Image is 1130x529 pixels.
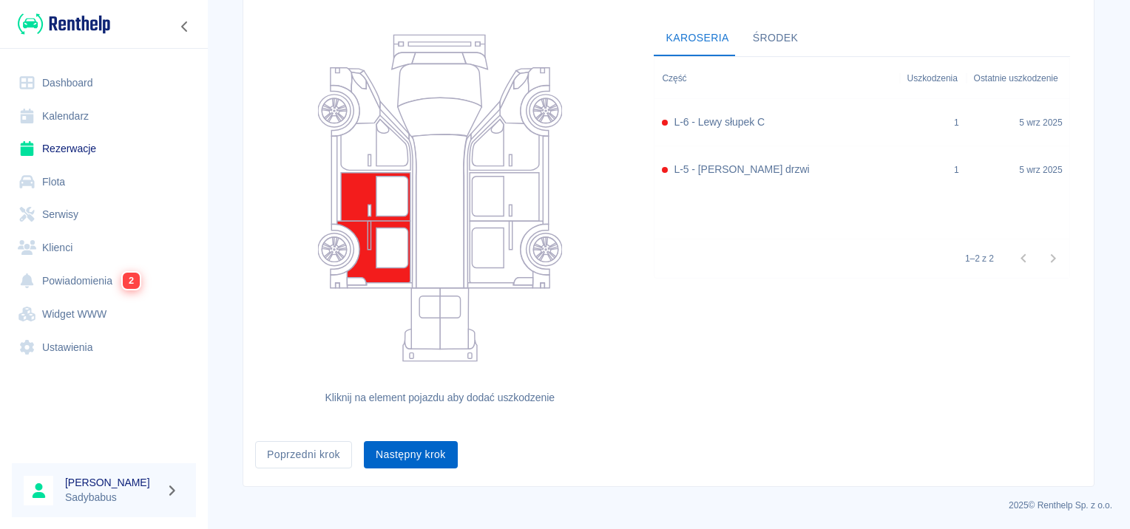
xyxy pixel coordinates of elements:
div: Część [662,58,686,99]
a: Dashboard [12,66,196,100]
div: Uszkodzenia [907,58,958,99]
a: Ustawienia [12,331,196,364]
span: 2 [123,273,140,290]
img: Renthelp logo [18,12,110,36]
h6: [PERSON_NAME] [65,475,160,490]
div: Ostatnie uszkodzenie [974,58,1058,99]
p: 1–2 z 2 [965,252,994,265]
div: Uszkodzenia [900,58,967,99]
a: Klienci [12,231,196,264]
p: 2025 © Renthelp Sp. z o.o. [225,499,1112,512]
div: Ostatnie uszkodzenie [967,58,1070,99]
a: Rezerwacje [12,132,196,165]
h6: L-6 - Lewy słupek C [674,115,765,130]
a: Widget WWW [12,298,196,331]
button: Następny krok [364,441,458,468]
div: 5 wrz 2025 [967,99,1070,146]
a: Kalendarz [12,100,196,133]
a: Renthelp logo [12,12,110,36]
a: Serwisy [12,198,196,231]
div: 1 [954,116,959,129]
div: 1 [954,163,959,177]
a: Powiadomienia2 [12,264,196,298]
div: Część [654,58,899,99]
button: Zwiń nawigację [174,17,196,36]
h6: Kliknij na element pojazdu aby dodać uszkodzenie [267,390,612,406]
a: Flota [12,165,196,199]
button: Karoseria [654,21,740,56]
button: Poprzedni krok [255,441,352,468]
button: Środek [741,21,811,56]
div: 5 wrz 2025 [967,146,1070,194]
h6: L-5 - [PERSON_NAME] drzwi [674,162,809,177]
p: Sadybabus [65,490,160,505]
